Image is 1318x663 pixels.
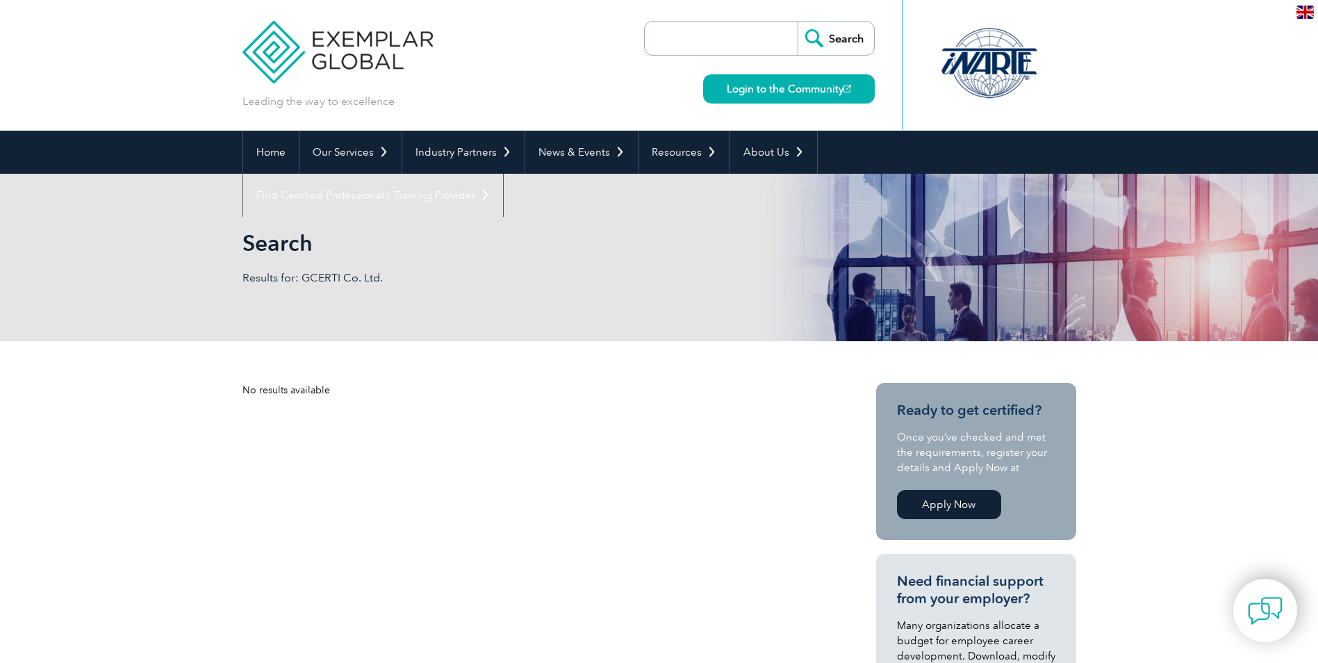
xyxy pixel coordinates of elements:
[897,573,1055,607] h3: Need financial support from your employer?
[703,74,875,104] a: Login to the Community
[243,131,299,174] a: Home
[402,131,525,174] a: Industry Partners
[242,270,659,286] p: Results for: GCERTI Co. Ltd.
[897,490,1001,519] a: Apply Now
[798,22,874,55] input: Search
[299,131,402,174] a: Our Services
[242,229,776,256] h1: Search
[843,85,851,92] img: open_square.png
[639,131,730,174] a: Resources
[730,131,817,174] a: About Us
[1296,6,1314,19] img: en
[1248,594,1283,628] img: contact-chat.png
[897,402,1055,419] h3: Ready to get certified?
[243,174,503,217] a: Find Certified Professional / Training Provider
[897,429,1055,475] p: Once you’ve checked and met the requirements, register your details and Apply Now at
[525,131,638,174] a: News & Events
[242,383,826,398] div: No results available
[242,94,395,109] p: Leading the way to excellence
